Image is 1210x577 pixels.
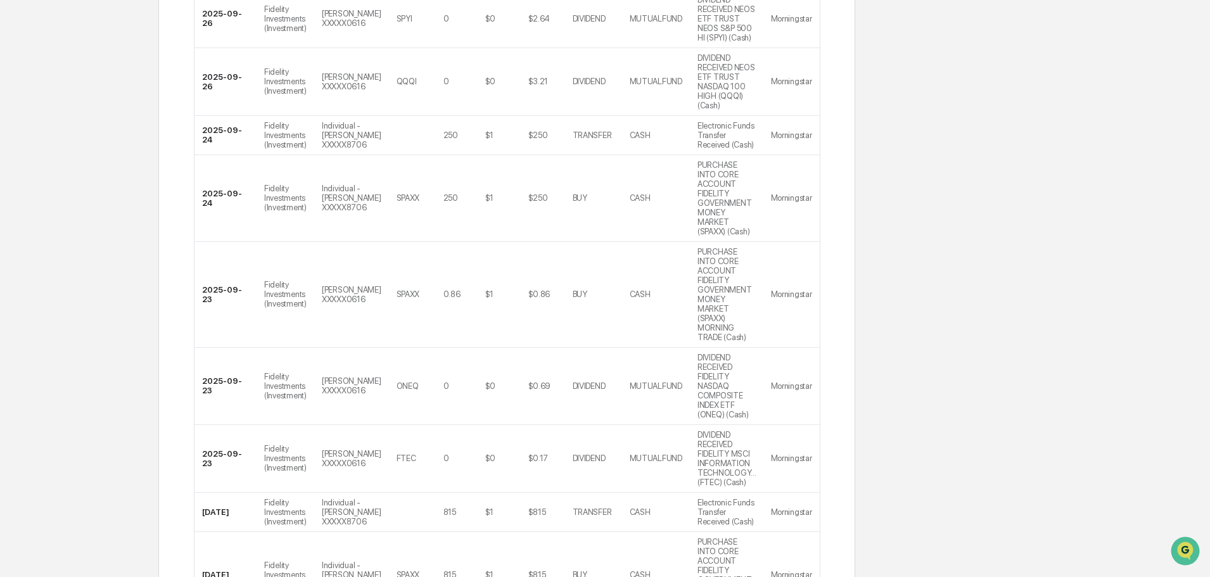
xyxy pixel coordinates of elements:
span: Data Lookup [25,184,80,196]
div: $815 [528,507,546,517]
div: Fidelity Investments (Investment) [264,372,307,400]
div: $250 [528,193,548,203]
div: $0.86 [528,289,551,299]
div: Fidelity Investments (Investment) [264,184,307,212]
div: BUY [573,289,587,299]
td: 2025-09-23 [194,348,257,425]
div: CASH [630,130,651,140]
button: Start new chat [215,101,231,116]
a: 🔎Data Lookup [8,179,85,201]
div: PURCHASE INTO CORE ACCOUNT FIDELITY GOVERNMENT MONEY MARKET (SPAXX) (Cash) [697,160,756,236]
div: $1 [485,130,494,140]
div: $0.69 [528,381,551,391]
td: Individual - [PERSON_NAME] XXXXX8706 [314,493,389,532]
td: Morningstar [763,48,820,116]
div: MUTUALFUND [630,14,682,23]
div: CASH [630,289,651,299]
div: MUTUALFUND [630,453,682,463]
td: [PERSON_NAME] XXXXX0616 [314,242,389,348]
td: 2025-09-23 [194,242,257,348]
div: 0 [443,453,449,463]
td: [PERSON_NAME] XXXXX0616 [314,348,389,425]
div: 0.86 [443,289,461,299]
div: CASH [630,507,651,517]
iframe: Open customer support [1169,535,1204,569]
div: 0 [443,77,449,86]
div: $1 [485,193,494,203]
div: $0 [485,14,495,23]
div: $0 [485,453,495,463]
div: 🔎 [13,185,23,195]
a: Powered byPylon [89,214,153,224]
td: Morningstar [763,116,820,155]
span: Attestations [105,160,157,172]
div: CASH [630,193,651,203]
td: Morningstar [763,493,820,532]
td: [PERSON_NAME] XXXXX0616 [314,425,389,493]
div: Fidelity Investments (Investment) [264,280,307,308]
div: MUTUALFUND [630,381,682,391]
div: $0 [485,77,495,86]
div: SPYI [397,14,412,23]
div: BUY [573,193,587,203]
div: 815 [443,507,456,517]
td: [DATE] [194,493,257,532]
div: MUTUALFUND [630,77,682,86]
div: Fidelity Investments (Investment) [264,67,307,96]
span: Pylon [126,215,153,224]
div: $250 [528,130,548,140]
td: Morningstar [763,155,820,242]
div: Electronic Funds Transfer Received (Cash) [697,121,756,149]
div: We're available if you need us! [43,110,160,120]
div: TRANSFER [573,130,612,140]
div: SPAXX [397,193,420,203]
div: 🖐️ [13,161,23,171]
div: Fidelity Investments (Investment) [264,444,307,472]
td: [PERSON_NAME] XXXXX0616 [314,48,389,116]
div: FTEC [397,453,416,463]
div: 🗄️ [92,161,102,171]
div: QQQI [397,77,417,86]
img: 1746055101610-c473b297-6a78-478c-a979-82029cc54cd1 [13,97,35,120]
div: Fidelity Investments (Investment) [264,4,307,33]
div: 250 [443,130,458,140]
td: 2025-09-24 [194,116,257,155]
div: $2.64 [528,14,551,23]
div: $1 [485,507,494,517]
div: Start new chat [43,97,208,110]
td: Individual - [PERSON_NAME] XXXXX8706 [314,155,389,242]
td: Morningstar [763,242,820,348]
td: 2025-09-26 [194,48,257,116]
div: DIVIDEND [573,381,606,391]
td: Individual - [PERSON_NAME] XXXXX8706 [314,116,389,155]
p: How can we help? [13,27,231,47]
div: 0 [443,14,449,23]
div: DIVIDEND RECEIVED NEOS ETF TRUST NASDAQ 100 HIGH (QQQI) (Cash) [697,53,756,110]
div: DIVIDEND [573,14,606,23]
span: Preclearance [25,160,82,172]
div: TRANSFER [573,507,612,517]
div: 0 [443,381,449,391]
div: Fidelity Investments (Investment) [264,498,307,526]
td: 2025-09-24 [194,155,257,242]
div: DIVIDEND RECEIVED FIDELITY MSCI INFORMATION TECHNOLOGY... (FTEC) (Cash) [697,430,756,487]
div: DIVIDEND RECEIVED FIDELITY NASDAQ COMPOSITE INDEX ETF (ONEQ) (Cash) [697,353,756,419]
div: $1 [485,289,494,299]
div: DIVIDEND [573,453,606,463]
div: SPAXX [397,289,420,299]
div: Fidelity Investments (Investment) [264,121,307,149]
td: Morningstar [763,425,820,493]
a: 🗄️Attestations [87,155,162,177]
div: PURCHASE INTO CORE ACCOUNT FIDELITY GOVERNMENT MONEY MARKET (SPAXX) MORNING TRADE (Cash) [697,247,756,342]
div: ONEQ [397,381,419,391]
div: $3.21 [528,77,549,86]
div: 250 [443,193,458,203]
div: $0.17 [528,453,549,463]
td: 2025-09-23 [194,425,257,493]
a: 🖐️Preclearance [8,155,87,177]
div: DIVIDEND [573,77,606,86]
div: Electronic Funds Transfer Received (Cash) [697,498,756,526]
td: Morningstar [763,348,820,425]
